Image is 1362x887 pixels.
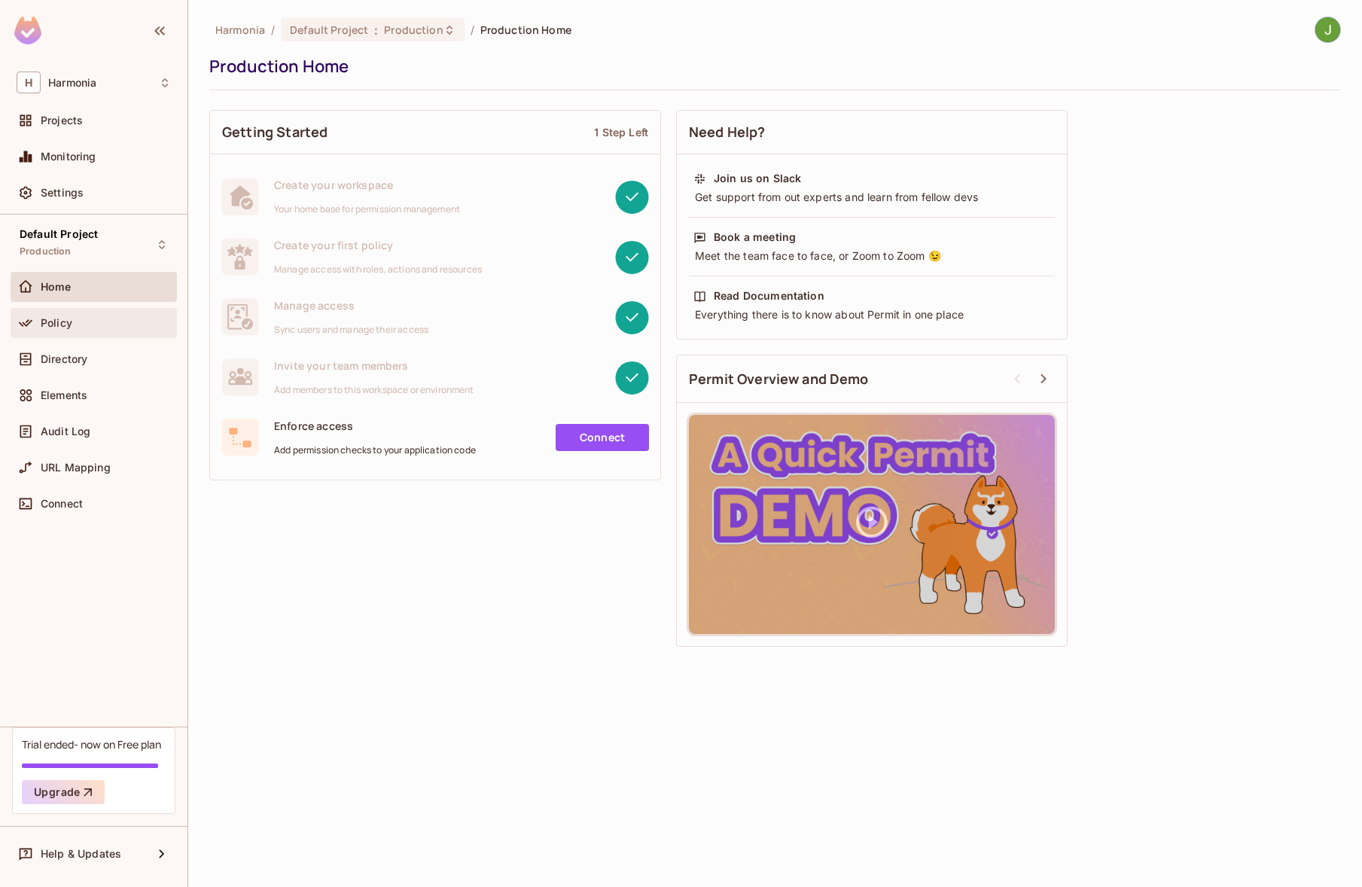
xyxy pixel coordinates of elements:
span: Add permission checks to your application code [274,444,476,456]
span: Enforce access [274,419,476,433]
span: Manage access with roles, actions and resources [274,264,482,276]
div: 1 Step Left [594,125,648,139]
div: Production Home [209,55,1333,78]
img: Joseph Herath [1315,17,1340,42]
div: Meet the team face to face, or Zoom to Zoom 😉 [693,248,1050,264]
span: Need Help? [689,123,766,142]
span: Settings [41,187,84,199]
span: Default Project [290,23,368,37]
span: H [17,72,41,93]
span: Create your workspace [274,178,460,192]
span: Manage access [274,298,428,312]
div: Join us on Slack [714,171,801,186]
span: Add members to this workspace or environment [274,384,474,396]
span: Permit Overview and Demo [689,370,869,389]
span: Policy [41,317,72,329]
span: Your home base for permission management [274,203,460,215]
span: Help & Updates [41,848,121,860]
span: Getting Started [222,123,328,142]
div: Book a meeting [714,230,796,245]
span: Production [20,245,72,258]
a: Connect [556,424,649,451]
span: Connect [41,498,83,510]
span: the active workspace [215,23,265,37]
span: Sync users and manage their access [274,324,428,336]
div: Trial ended- now on Free plan [22,737,161,751]
span: Production Home [480,23,571,37]
span: : [373,24,379,36]
span: Directory [41,353,87,365]
button: Upgrade [22,780,105,804]
li: / [271,23,275,37]
span: Elements [41,389,87,401]
span: Create your first policy [274,238,482,252]
span: Invite your team members [274,358,474,373]
span: Projects [41,114,83,126]
div: Get support from out experts and learn from fellow devs [693,190,1050,205]
div: Everything there is to know about Permit in one place [693,307,1050,322]
span: Default Project [20,228,98,240]
span: Audit Log [41,425,90,437]
li: / [471,23,474,37]
span: Monitoring [41,151,96,163]
span: Home [41,281,72,293]
span: URL Mapping [41,462,111,474]
span: Production [384,23,443,37]
img: SReyMgAAAABJRU5ErkJggg== [14,17,41,44]
div: Read Documentation [714,288,824,303]
span: Workspace: Harmonia [48,77,96,89]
